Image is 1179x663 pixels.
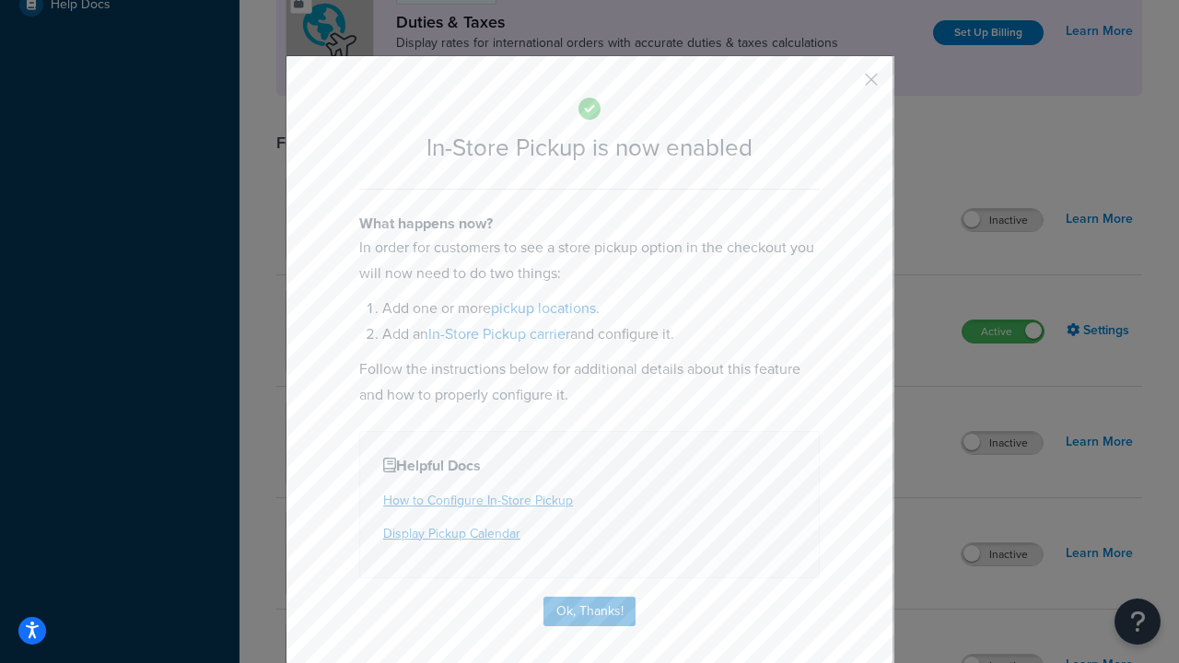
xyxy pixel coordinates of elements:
h2: In-Store Pickup is now enabled [359,134,820,161]
a: pickup locations [491,297,596,319]
h4: What happens now? [359,213,820,235]
h4: Helpful Docs [383,455,796,477]
a: Display Pickup Calendar [383,524,520,543]
button: Ok, Thanks! [543,597,636,626]
a: In-Store Pickup carrier [428,323,570,344]
a: How to Configure In-Store Pickup [383,491,573,510]
li: Add one or more . [382,296,820,321]
p: Follow the instructions below for additional details about this feature and how to properly confi... [359,356,820,408]
p: In order for customers to see a store pickup option in the checkout you will now need to do two t... [359,235,820,286]
li: Add an and configure it. [382,321,820,347]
